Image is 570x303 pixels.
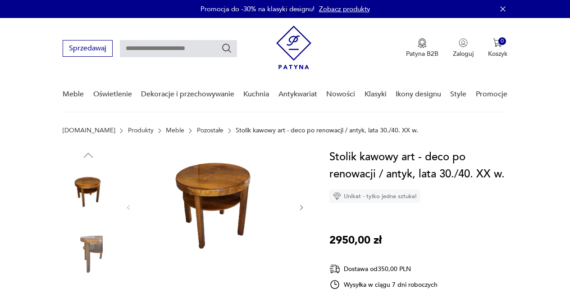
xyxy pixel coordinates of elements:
[498,37,506,45] div: 0
[63,224,114,276] img: Zdjęcie produktu Stolik kawowy art - deco po renowacji / antyk, lata 30./40. XX w.
[63,167,114,218] img: Zdjęcie produktu Stolik kawowy art - deco po renowacji / antyk, lata 30./40. XX w.
[128,127,154,134] a: Produkty
[166,127,184,134] a: Meble
[141,149,289,265] img: Zdjęcie produktu Stolik kawowy art - deco po renowacji / antyk, lata 30./40. XX w.
[396,77,441,112] a: Ikony designu
[141,77,234,112] a: Dekoracje i przechowywanie
[406,38,438,58] a: Ikona medaluPatyna B2B
[63,127,115,134] a: [DOMAIN_NAME]
[476,77,507,112] a: Promocje
[493,38,502,47] img: Ikona koszyka
[453,38,474,58] button: Zaloguj
[329,263,340,275] img: Ikona dostawy
[329,279,438,290] div: Wysyłka w ciągu 7 dni roboczych
[93,77,132,112] a: Oświetlenie
[450,77,466,112] a: Style
[329,190,420,203] div: Unikat - tylko jedna sztuka!
[329,232,382,249] p: 2950,00 zł
[63,77,84,112] a: Meble
[236,127,418,134] p: Stolik kawowy art - deco po renowacji / antyk, lata 30./40. XX w.
[63,46,113,52] a: Sprzedawaj
[243,77,269,112] a: Kuchnia
[453,50,474,58] p: Zaloguj
[406,50,438,58] p: Patyna B2B
[221,43,232,54] button: Szukaj
[459,38,468,47] img: Ikonka użytkownika
[326,77,355,112] a: Nowości
[488,38,507,58] button: 0Koszyk
[319,5,370,14] a: Zobacz produkty
[63,40,113,57] button: Sprzedawaj
[488,50,507,58] p: Koszyk
[329,149,507,183] h1: Stolik kawowy art - deco po renowacji / antyk, lata 30./40. XX w.
[406,38,438,58] button: Patyna B2B
[365,77,387,112] a: Klasyki
[197,127,223,134] a: Pozostałe
[333,192,341,200] img: Ikona diamentu
[276,26,311,69] img: Patyna - sklep z meblami i dekoracjami vintage
[278,77,317,112] a: Antykwariat
[329,263,438,275] div: Dostawa od 350,00 PLN
[418,38,427,48] img: Ikona medalu
[201,5,315,14] p: Promocja do -30% na klasyki designu!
